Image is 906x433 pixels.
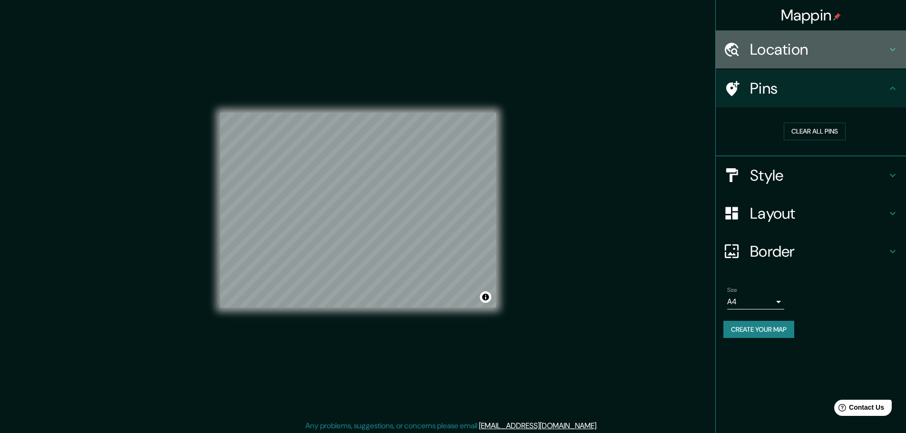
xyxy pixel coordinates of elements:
[821,396,896,423] iframe: Help widget launcher
[716,194,906,232] div: Layout
[716,30,906,68] div: Location
[750,242,887,261] h4: Border
[750,204,887,223] h4: Layout
[220,113,496,308] canvas: Map
[750,79,887,98] h4: Pins
[784,123,846,140] button: Clear all pins
[781,6,841,25] h4: Mappin
[750,40,887,59] h4: Location
[716,69,906,107] div: Pins
[599,420,601,432] div: .
[479,421,596,431] a: [EMAIL_ADDRESS][DOMAIN_NAME]
[723,321,794,338] button: Create your map
[833,13,841,20] img: pin-icon.png
[716,156,906,194] div: Style
[727,286,737,294] label: Size
[716,232,906,270] div: Border
[305,420,598,432] p: Any problems, suggestions, or concerns please email .
[750,166,887,185] h4: Style
[727,294,784,309] div: A4
[598,420,599,432] div: .
[480,291,491,303] button: Toggle attribution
